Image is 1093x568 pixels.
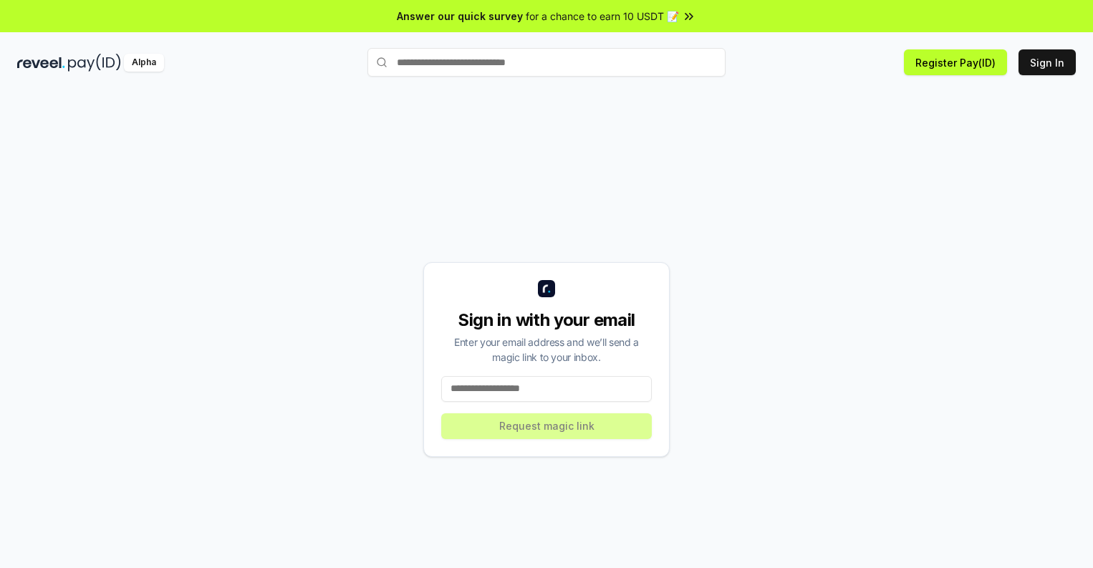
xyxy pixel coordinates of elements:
div: Enter your email address and we’ll send a magic link to your inbox. [441,334,652,365]
div: Sign in with your email [441,309,652,332]
button: Sign In [1019,49,1076,75]
button: Register Pay(ID) [904,49,1007,75]
div: Alpha [124,54,164,72]
img: reveel_dark [17,54,65,72]
img: pay_id [68,54,121,72]
span: for a chance to earn 10 USDT 📝 [526,9,679,24]
span: Answer our quick survey [397,9,523,24]
img: logo_small [538,280,555,297]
